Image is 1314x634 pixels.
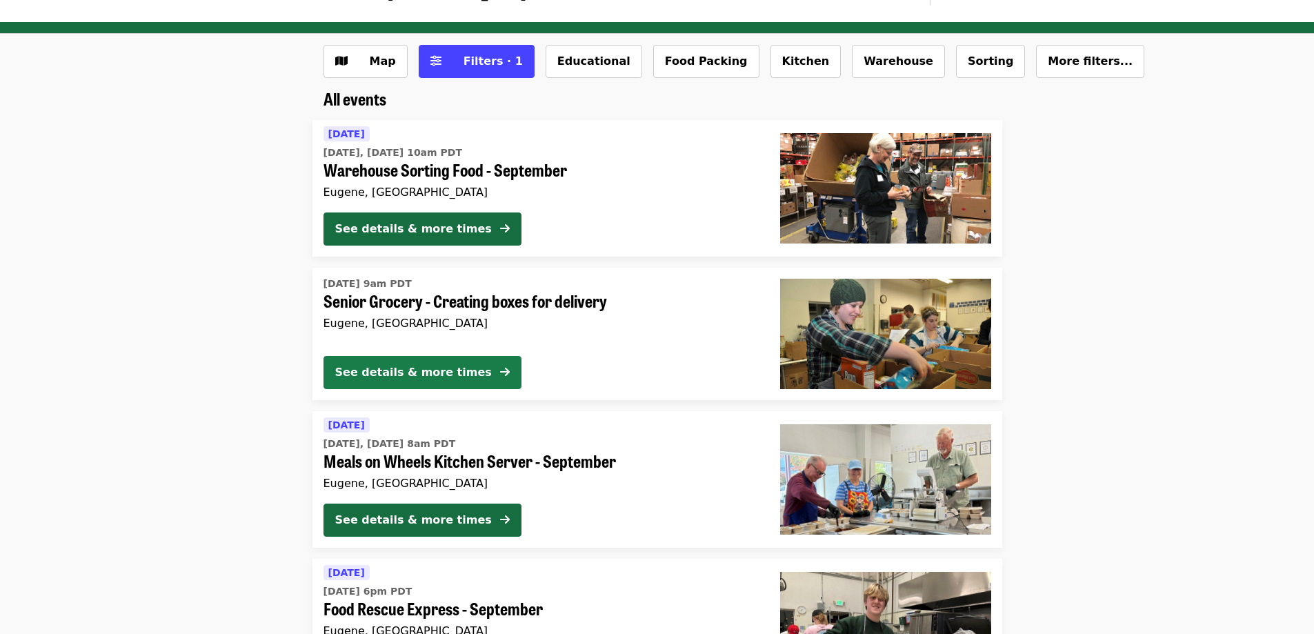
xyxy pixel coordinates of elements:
time: [DATE], [DATE] 10am PDT [323,146,462,160]
div: Eugene, [GEOGRAPHIC_DATA] [323,317,758,330]
span: [DATE] [328,128,365,139]
span: All events [323,86,386,110]
a: See details for "Senior Grocery - Creating boxes for delivery" [312,268,1002,400]
span: More filters... [1048,55,1133,68]
img: Meals on Wheels Kitchen Server - September organized by FOOD For Lane County [780,424,991,535]
span: Map [370,55,396,68]
div: See details & more times [335,512,492,528]
span: Food Rescue Express - September [323,599,758,619]
img: Senior Grocery - Creating boxes for delivery organized by FOOD For Lane County [780,279,991,389]
span: Senior Grocery - Creating boxes for delivery [323,291,758,311]
i: arrow-right icon [500,513,510,526]
span: Warehouse Sorting Food - September [323,160,758,180]
div: See details & more times [335,364,492,381]
time: [DATE] 9am PDT [323,277,412,291]
i: sliders-h icon [430,55,441,68]
span: Meals on Wheels Kitchen Server - September [323,451,758,471]
div: Eugene, [GEOGRAPHIC_DATA] [323,186,758,199]
span: [DATE] [328,419,365,430]
i: map icon [335,55,348,68]
button: Sorting [956,45,1025,78]
button: Food Packing [653,45,759,78]
i: arrow-right icon [500,366,510,379]
button: See details & more times [323,212,521,246]
button: See details & more times [323,356,521,389]
button: Warehouse [852,45,945,78]
time: [DATE] 6pm PDT [323,584,412,599]
div: See details & more times [335,221,492,237]
i: arrow-right icon [500,222,510,235]
time: [DATE], [DATE] 8am PDT [323,437,456,451]
button: More filters... [1036,45,1144,78]
a: See details for "Meals on Wheels Kitchen Server - September" [312,411,1002,548]
span: Filters · 1 [464,55,523,68]
button: Kitchen [770,45,842,78]
a: See details for "Warehouse Sorting Food - September" [312,120,1002,257]
span: [DATE] [328,567,365,578]
div: Eugene, [GEOGRAPHIC_DATA] [323,477,758,490]
button: Show map view [323,45,408,78]
button: Filters (1 selected) [419,45,535,78]
button: See details & more times [323,504,521,537]
img: Warehouse Sorting Food - September organized by FOOD For Lane County [780,133,991,244]
button: Educational [546,45,642,78]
